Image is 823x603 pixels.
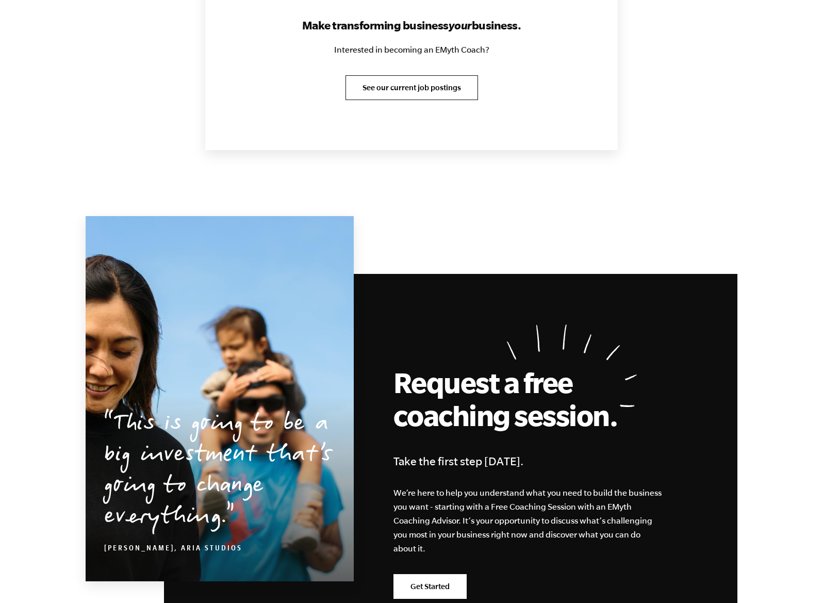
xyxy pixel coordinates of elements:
h4: Take the first step [DATE]. [393,452,682,470]
a: See our current job postings [345,75,478,100]
cite: [PERSON_NAME], Aria Studios [104,545,242,553]
p: Interested in becoming an EMyth Coach? [255,43,567,57]
iframe: Chat Widget [771,553,823,603]
p: We’re here to help you understand what you need to build the business you want - starting with a ... [393,486,663,556]
p: This is going to be a big investment that’s going to change everything. [104,410,335,533]
h2: Request a free coaching session. [393,366,626,432]
h3: Make transforming business business. [255,17,567,34]
a: Get Started [393,574,467,599]
i: your [449,19,472,31]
